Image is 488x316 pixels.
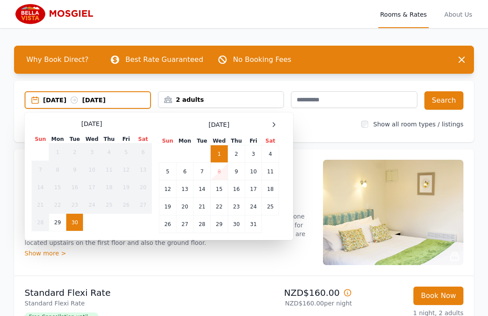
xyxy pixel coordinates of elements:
td: 28 [32,214,49,231]
td: 18 [262,180,279,198]
td: 5 [118,144,134,161]
p: No Booking Fees [233,54,291,65]
th: Mon [49,135,66,144]
td: 26 [118,196,134,214]
th: Thu [228,137,245,145]
td: 11 [100,161,118,179]
td: 6 [176,163,194,180]
td: 8 [49,161,66,179]
td: 3 [245,145,262,163]
img: Bella Vista Mosgiel [14,4,99,25]
td: 17 [245,180,262,198]
td: 10 [83,161,100,179]
td: 26 [159,215,176,233]
th: Wed [211,137,228,145]
td: 4 [262,145,279,163]
td: 23 [228,198,245,215]
td: 29 [49,214,66,231]
div: 2 adults [158,95,284,104]
td: 22 [49,196,66,214]
td: 24 [245,198,262,215]
td: 13 [176,180,194,198]
td: 24 [83,196,100,214]
td: 12 [118,161,134,179]
div: Show more > [25,249,312,258]
td: 7 [32,161,49,179]
td: 28 [194,215,211,233]
th: Fri [118,135,134,144]
p: Standard Flexi Rate [25,299,240,308]
td: 2 [228,145,245,163]
td: 15 [49,179,66,196]
td: 16 [66,179,83,196]
td: 19 [159,198,176,215]
td: 21 [194,198,211,215]
td: 5 [159,163,176,180]
td: 22 [211,198,228,215]
p: Best Rate Guaranteed [126,54,203,65]
td: 21 [32,196,49,214]
th: Sat [262,137,279,145]
td: 25 [100,196,118,214]
td: 19 [118,179,134,196]
td: 1 [49,144,66,161]
td: 14 [32,179,49,196]
span: [DATE] [208,120,229,129]
td: 11 [262,163,279,180]
td: 10 [245,163,262,180]
td: 9 [228,163,245,180]
td: 13 [135,161,152,179]
td: 3 [83,144,100,161]
td: 1 [211,145,228,163]
p: NZD$160.00 per night [248,299,352,308]
p: NZD$160.00 [248,287,352,299]
td: 20 [135,179,152,196]
td: 4 [100,144,118,161]
button: Book Now [413,287,463,305]
td: 27 [176,215,194,233]
td: 12 [159,180,176,198]
label: Show all room types / listings [373,121,463,128]
td: 2 [66,144,83,161]
button: Search [424,91,463,110]
td: 14 [194,180,211,198]
td: 23 [66,196,83,214]
th: Sat [135,135,152,144]
td: 20 [176,198,194,215]
td: 15 [211,180,228,198]
td: 9 [66,161,83,179]
th: Wed [83,135,100,144]
span: Why Book Direct? [19,51,96,68]
span: [DATE] [81,119,102,128]
td: 30 [228,215,245,233]
td: 25 [262,198,279,215]
p: Standard Flexi Rate [25,287,240,299]
td: 8 [211,163,228,180]
th: Sun [32,135,49,144]
td: 30 [66,214,83,231]
th: Mon [176,137,194,145]
td: 29 [211,215,228,233]
td: 6 [135,144,152,161]
th: Sun [159,137,176,145]
div: [DATE] [DATE] [43,96,150,104]
td: 16 [228,180,245,198]
th: Thu [100,135,118,144]
td: 18 [100,179,118,196]
th: Tue [194,137,211,145]
td: 7 [194,163,211,180]
th: Tue [66,135,83,144]
th: Fri [245,137,262,145]
td: 17 [83,179,100,196]
td: 31 [245,215,262,233]
td: 27 [135,196,152,214]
